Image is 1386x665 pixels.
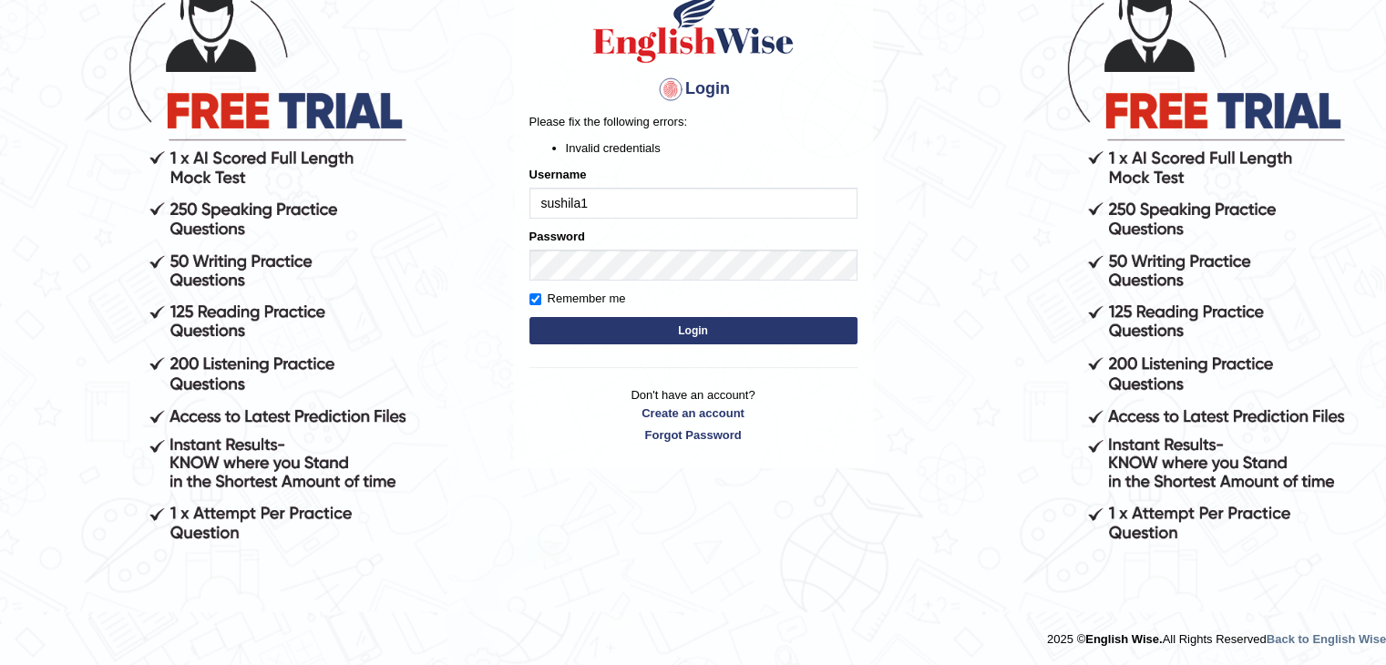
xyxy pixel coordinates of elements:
button: Login [529,317,857,344]
div: 2025 © All Rights Reserved [1047,621,1386,648]
li: Invalid credentials [566,139,857,157]
a: Forgot Password [529,426,857,444]
p: Please fix the following errors: [529,113,857,130]
input: Remember me [529,293,541,305]
label: Remember me [529,290,626,308]
h4: Login [529,75,857,104]
a: Create an account [529,404,857,422]
label: Username [529,166,587,183]
p: Don't have an account? [529,386,857,443]
strong: English Wise. [1085,632,1162,646]
label: Password [529,228,585,245]
a: Back to English Wise [1267,632,1386,646]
